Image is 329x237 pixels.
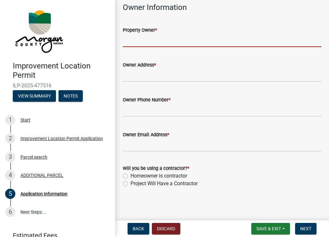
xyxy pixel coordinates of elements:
div: Start [20,118,30,122]
span: ILP-2025-477516 [13,83,102,89]
span: Back [133,226,144,231]
div: 4 [5,170,15,180]
button: Save & Exit [251,223,290,234]
button: Notes [59,90,83,102]
label: Will you be using a contractor? [123,166,189,171]
img: Morgan County, Indiana [13,7,64,55]
label: Project Will Have a Contractor [130,180,198,187]
div: ADDITIONAL PARCEL [20,173,63,178]
div: Parcel search [20,155,47,159]
wm-modal-confirm: Notes [59,94,83,99]
button: Next [295,223,317,234]
div: 3 [5,152,15,162]
label: Owner Email Address [123,133,169,137]
h4: Improvement Location Permit [13,61,110,80]
wm-modal-confirm: Summary [13,94,56,99]
label: Owner Phone Number [123,98,170,102]
h4: Owner Information [123,3,321,12]
div: 1 [5,115,15,125]
span: Save & Exit [256,226,281,231]
div: Improvement Location Permit Application [20,136,103,141]
div: 5 [5,189,15,199]
label: Homeowner is contractor [130,172,187,180]
label: Property Owner [123,28,157,33]
div: 2 [5,133,15,144]
button: Back [128,223,149,234]
button: View Summary [13,90,56,102]
button: Discard [152,223,180,234]
span: Next [300,226,311,231]
label: Owner Address [123,63,156,67]
div: 6 [5,207,15,217]
div: Application Information [20,192,67,196]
